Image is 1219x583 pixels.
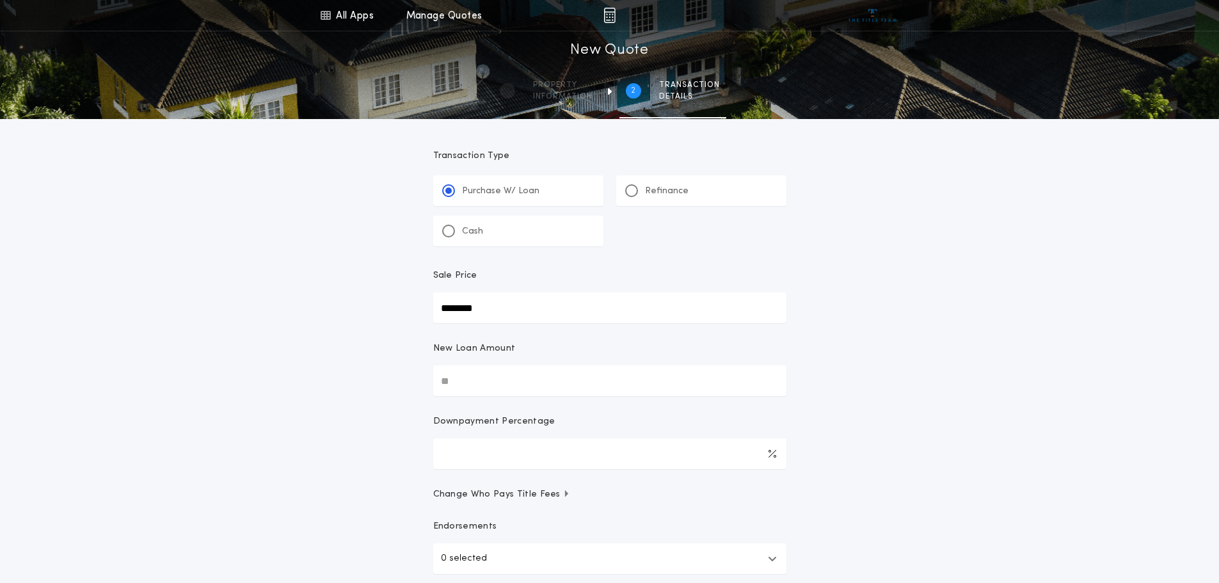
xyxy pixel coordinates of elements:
[433,488,571,501] span: Change Who Pays Title Fees
[433,520,786,533] p: Endorsements
[433,365,786,396] input: New Loan Amount
[659,80,720,90] span: Transaction
[433,543,786,574] button: 0 selected
[433,269,477,282] p: Sale Price
[659,92,720,102] span: details
[533,80,593,90] span: Property
[433,415,555,428] p: Downpayment Percentage
[603,8,616,23] img: img
[433,292,786,323] input: Sale Price
[570,40,648,61] h1: New Quote
[849,9,896,22] img: vs-icon
[433,150,786,163] p: Transaction Type
[433,342,516,355] p: New Loan Amount
[645,185,689,198] p: Refinance
[533,92,593,102] span: information
[433,438,786,469] input: Downpayment Percentage
[462,185,539,198] p: Purchase W/ Loan
[433,488,786,501] button: Change Who Pays Title Fees
[462,225,483,238] p: Cash
[631,86,635,96] h2: 2
[441,551,487,566] p: 0 selected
